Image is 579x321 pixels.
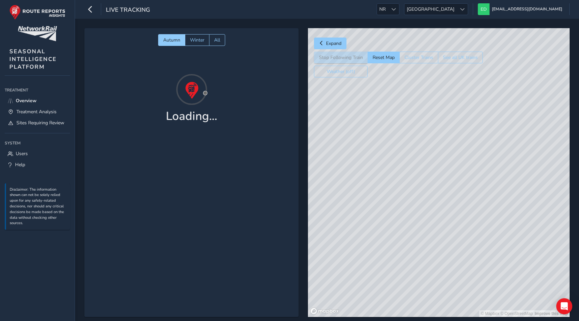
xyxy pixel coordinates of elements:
a: Users [5,148,70,159]
span: Autumn [163,37,180,43]
span: Help [15,162,25,168]
span: Sites Requiring Review [16,120,64,126]
button: Reset Map [368,52,399,63]
button: [EMAIL_ADDRESS][DOMAIN_NAME] [478,3,565,15]
img: customer logo [18,26,57,41]
button: Expand [314,38,346,49]
span: NR [377,4,388,15]
span: [GEOGRAPHIC_DATA] [404,4,457,15]
span: SEASONAL INTELLIGENCE PLATFORM [9,48,57,71]
span: Expand [326,40,341,47]
span: Winter [190,37,204,43]
button: See all UK trains [438,52,483,63]
a: Treatment Analysis [5,106,70,117]
p: Disclaimer: The information shown can not be solely relied upon for any safety-related decisions,... [10,187,67,227]
button: Weather (off) [314,66,368,77]
img: rr logo [9,5,65,20]
button: All [209,34,225,46]
a: Overview [5,95,70,106]
span: Users [16,150,28,157]
span: All [214,37,220,43]
div: Open Intercom Messenger [556,298,572,314]
img: diamond-layout [478,3,490,15]
div: Treatment [5,85,70,95]
button: Cluster Trains [399,52,438,63]
a: Sites Requiring Review [5,117,70,128]
span: Live Tracking [106,6,150,15]
span: Overview [16,98,37,104]
button: Autumn [158,34,185,46]
h1: Loading... [166,109,217,123]
span: [EMAIL_ADDRESS][DOMAIN_NAME] [492,3,562,15]
a: Help [5,159,70,170]
div: System [5,138,70,148]
span: Treatment Analysis [16,109,57,115]
button: Winter [185,34,209,46]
